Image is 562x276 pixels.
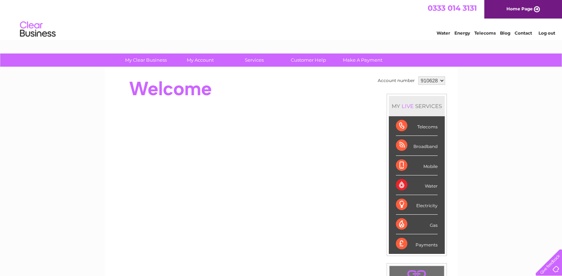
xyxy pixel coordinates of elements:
[113,4,450,35] div: Clear Business is a trading name of Verastar Limited (registered in [GEOGRAPHIC_DATA] No. 3667643...
[500,30,510,36] a: Blog
[396,136,438,155] div: Broadband
[376,75,417,87] td: Account number
[117,53,175,67] a: My Clear Business
[400,103,415,109] div: LIVE
[474,30,496,36] a: Telecoms
[396,234,438,254] div: Payments
[396,195,438,215] div: Electricity
[171,53,230,67] a: My Account
[396,116,438,136] div: Telecoms
[437,30,450,36] a: Water
[20,19,56,40] img: logo.png
[389,96,445,116] div: MY SERVICES
[279,53,338,67] a: Customer Help
[538,30,555,36] a: Log out
[428,4,477,12] a: 0333 014 3131
[333,53,392,67] a: Make A Payment
[396,215,438,234] div: Gas
[225,53,284,67] a: Services
[396,175,438,195] div: Water
[454,30,470,36] a: Energy
[396,156,438,175] div: Mobile
[515,30,532,36] a: Contact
